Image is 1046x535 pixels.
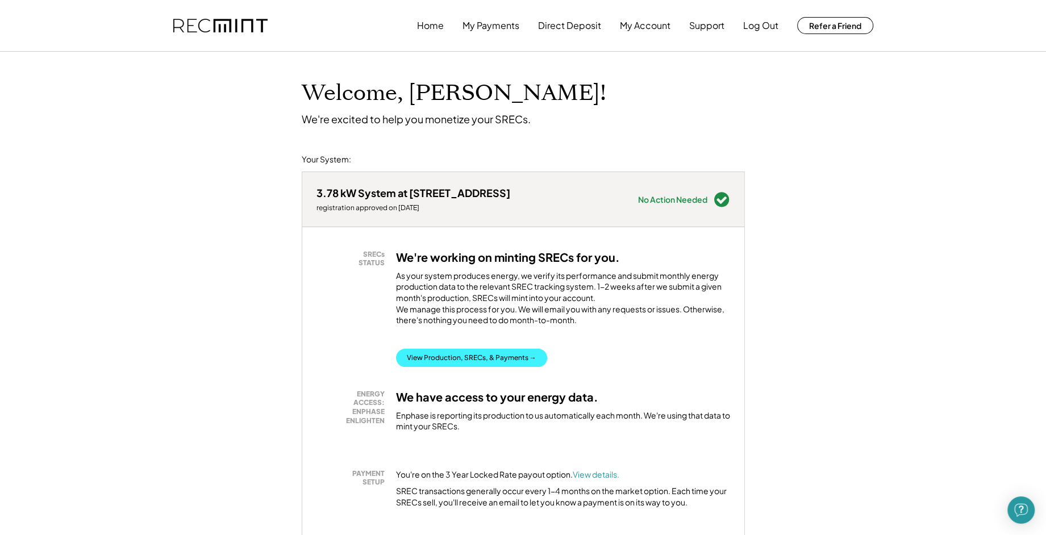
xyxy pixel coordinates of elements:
button: Home [417,14,444,37]
div: PAYMENT SETUP [322,469,385,487]
div: Your System: [302,154,351,165]
div: registration approved on [DATE] [316,203,510,212]
div: 3.78 kW System at [STREET_ADDRESS] [316,186,510,199]
button: View Production, SRECs, & Payments → [396,349,547,367]
div: We're excited to help you monetize your SRECs. [302,112,531,126]
button: Refer a Friend [797,17,873,34]
div: ENERGY ACCESS: ENPHASE ENLIGHTEN [322,390,385,425]
h3: We're working on minting SRECs for you. [396,250,620,265]
div: As your system produces energy, we verify its performance and submit monthly energy production da... [396,270,730,332]
button: My Account [620,14,670,37]
img: recmint-logotype%403x.png [173,19,268,33]
div: SRECs STATUS [322,250,385,267]
div: No Action Needed [638,195,707,203]
button: My Payments [462,14,519,37]
div: You're on the 3 Year Locked Rate payout option. [396,469,619,480]
h3: We have access to your energy data. [396,390,598,404]
button: Direct Deposit [538,14,601,37]
button: Log Out [743,14,778,37]
h1: Welcome, [PERSON_NAME]! [302,80,606,107]
div: Enphase is reporting its production to us automatically each month. We're using that data to mint... [396,410,730,432]
div: SREC transactions generally occur every 1-4 months on the market option. Each time your SRECs sel... [396,486,730,508]
button: Support [689,14,724,37]
a: View details. [573,469,619,479]
div: Open Intercom Messenger [1007,496,1035,524]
